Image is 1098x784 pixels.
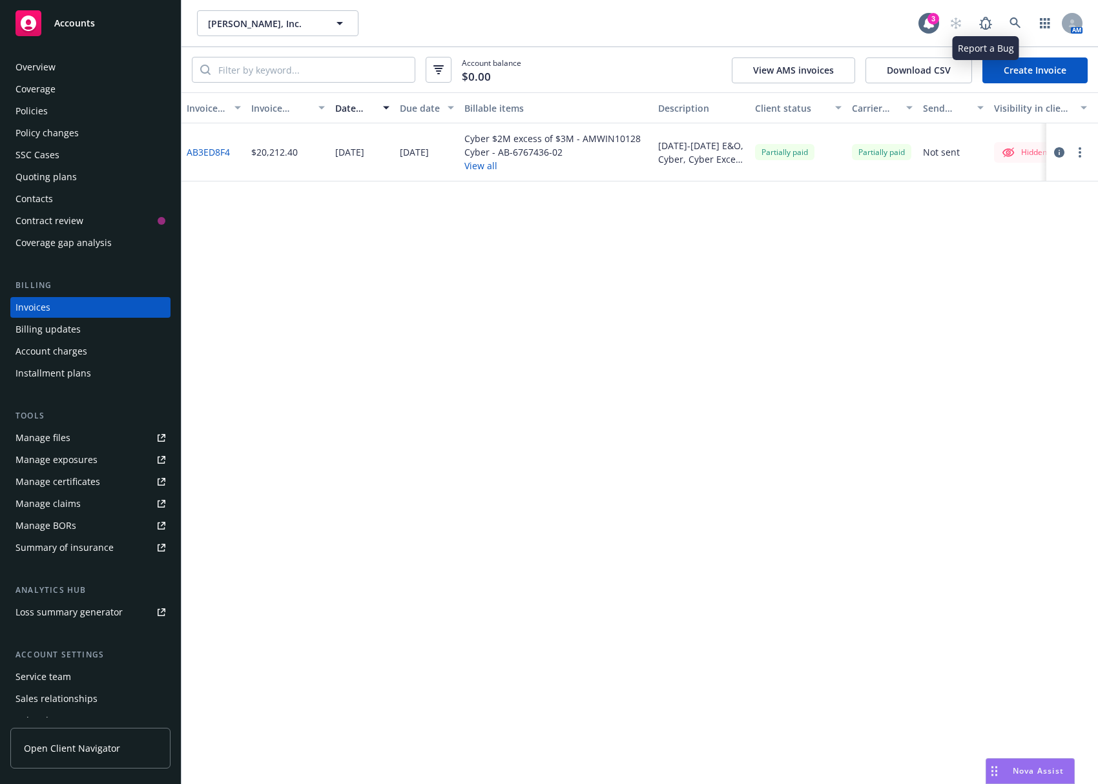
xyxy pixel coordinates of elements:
[10,648,171,661] div: Account settings
[986,758,1075,784] button: Nova Assist
[750,92,847,123] button: Client status
[16,211,83,231] div: Contract review
[982,57,1088,83] a: Create Invoice
[10,341,171,362] a: Account charges
[16,319,81,340] div: Billing updates
[16,428,70,448] div: Manage files
[755,101,827,115] div: Client status
[459,92,653,123] button: Billable items
[943,10,969,36] a: Start snowing
[16,710,90,731] div: Related accounts
[462,68,491,85] span: $0.00
[251,101,311,115] div: Invoice amount
[10,211,171,231] a: Contract review
[10,710,171,731] a: Related accounts
[653,92,750,123] button: Description
[16,79,56,99] div: Coverage
[10,5,171,41] a: Accounts
[1002,10,1028,36] a: Search
[10,319,171,340] a: Billing updates
[10,232,171,253] a: Coverage gap analysis
[10,363,171,384] a: Installment plans
[732,57,855,83] button: View AMS invoices
[10,471,171,492] a: Manage certificates
[54,18,95,28] span: Accounts
[197,10,358,36] button: [PERSON_NAME], Inc.
[464,101,648,115] div: Billable items
[16,363,91,384] div: Installment plans
[986,759,1002,783] div: Drag to move
[10,666,171,687] a: Service team
[852,101,898,115] div: Carrier status
[16,602,123,623] div: Loss summary generator
[200,65,211,75] svg: Search
[852,144,911,160] div: Partially paid
[10,515,171,536] a: Manage BORs
[187,145,230,159] a: AB3ED8F4
[464,159,641,172] button: View all
[10,123,171,143] a: Policy changes
[10,279,171,292] div: Billing
[923,101,969,115] div: Send result
[10,688,171,709] a: Sales relationships
[989,92,1092,123] button: Visibility in client dash
[10,428,171,448] a: Manage files
[181,92,246,123] button: Invoice ID
[335,101,375,115] div: Date issued
[1013,765,1064,776] span: Nova Assist
[16,449,98,470] div: Manage exposures
[335,145,364,159] div: [DATE]
[16,341,87,362] div: Account charges
[10,189,171,209] a: Contacts
[16,57,56,77] div: Overview
[246,92,330,123] button: Invoice amount
[187,101,227,115] div: Invoice ID
[330,92,395,123] button: Date issued
[16,145,59,165] div: SSC Cases
[847,92,918,123] button: Carrier status
[208,17,320,30] span: [PERSON_NAME], Inc.
[755,144,814,160] span: Partially paid
[16,167,77,187] div: Quoting plans
[10,297,171,318] a: Invoices
[10,57,171,77] a: Overview
[10,79,171,99] a: Coverage
[16,515,76,536] div: Manage BORs
[10,602,171,623] a: Loss summary generator
[16,232,112,253] div: Coverage gap analysis
[400,145,429,159] div: [DATE]
[400,101,440,115] div: Due date
[211,57,415,82] input: Filter by keyword...
[927,10,939,22] div: 3
[658,139,745,166] div: [DATE]-[DATE] E&O, Cyber, Cyber Excess Renewals
[10,101,171,121] a: Policies
[464,132,641,145] div: Cyber $2M excess of $3M - AMWIN10128
[923,145,960,159] div: Not sent
[10,409,171,422] div: Tools
[865,57,972,83] button: Download CSV
[10,167,171,187] a: Quoting plans
[16,537,114,558] div: Summary of insurance
[1032,10,1058,36] a: Switch app
[395,92,459,123] button: Due date
[10,449,171,470] a: Manage exposures
[1000,145,1047,160] div: Hidden
[918,92,989,123] button: Send result
[16,666,71,687] div: Service team
[16,493,81,514] div: Manage claims
[16,101,48,121] div: Policies
[16,123,79,143] div: Policy changes
[973,10,999,36] a: Report a Bug
[251,145,298,159] div: $20,212.40
[16,471,100,492] div: Manage certificates
[10,493,171,514] a: Manage claims
[16,297,50,318] div: Invoices
[24,741,120,755] span: Open Client Navigator
[10,145,171,165] a: SSC Cases
[10,537,171,558] a: Summary of insurance
[658,101,745,115] div: Description
[464,145,641,159] div: Cyber - AB-6767436-02
[462,57,521,82] span: Account balance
